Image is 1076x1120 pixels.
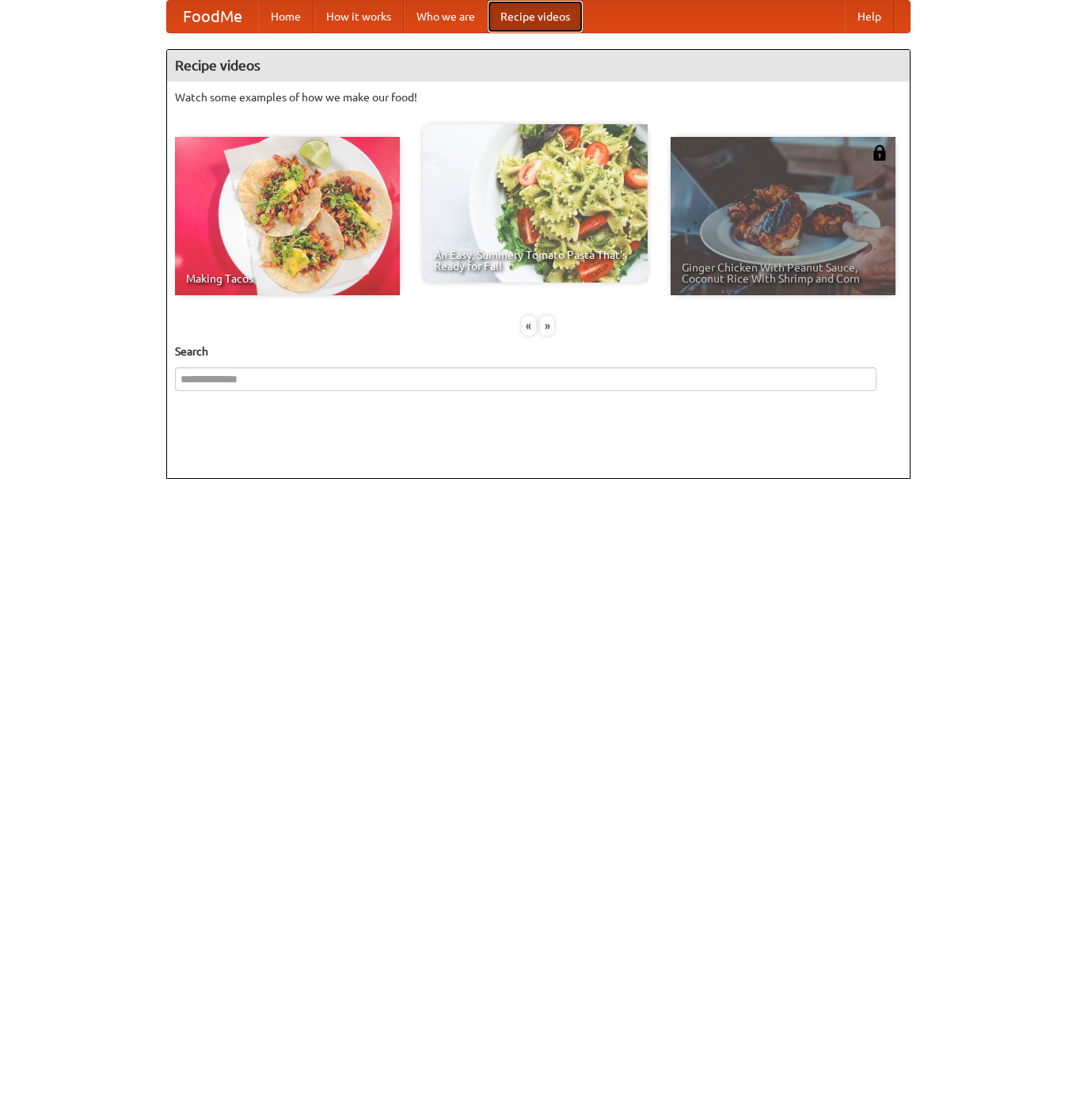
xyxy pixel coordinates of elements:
div: « [522,316,536,336]
h4: Recipe videos [167,50,910,82]
span: Making Tacos [186,273,389,284]
a: How it works [314,1,404,32]
a: Who we are [404,1,488,32]
a: FoodMe [167,1,258,32]
h5: Search [175,344,902,359]
a: Recipe videos [488,1,583,32]
span: An Easy, Summery Tomato Pasta That's Ready for Fall [434,249,637,271]
a: An Easy, Summery Tomato Pasta That's Ready for Fall [423,124,648,283]
div: » [540,316,554,336]
a: Help [845,1,894,32]
a: Home [258,1,314,32]
a: Making Tacos [175,137,400,295]
p: Watch some examples of how we make our food! [175,89,902,105]
img: 483408.png [872,145,888,161]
